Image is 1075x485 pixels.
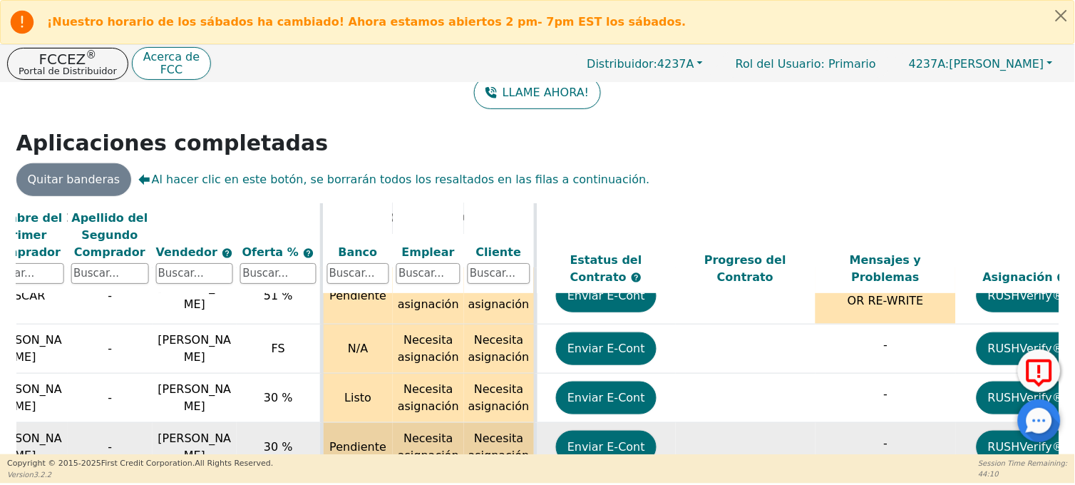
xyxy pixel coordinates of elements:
span: [PERSON_NAME] [909,57,1044,71]
td: - [68,267,153,324]
span: Asignación [983,270,1057,284]
p: Session Time Remaining: [979,458,1068,469]
button: FCCEZ®Portal de Distribuidor [7,48,128,80]
button: Reportar Error a FCC [1018,349,1061,392]
td: - [68,373,153,422]
span: [PERSON_NAME] [158,280,232,311]
div: Mensajes y Problemas [819,252,952,286]
span: Al hacer clic en este botón, se borrarán todos los resaltados en las filas a continuación. [138,171,649,188]
td: Necesita asignación [464,267,535,324]
div: Progreso del Contrato [679,252,813,286]
button: RUSHVerify® [977,382,1075,414]
td: Necesita asignación [393,324,464,373]
button: Enviar E-Cont [556,332,657,365]
div: Apellido del Segundo Comprador [71,210,149,262]
span: Vendedor [156,246,222,260]
p: 44:10 [979,469,1068,479]
p: Version 3.2.2 [7,469,273,480]
td: - [68,324,153,373]
input: Buscar... [396,263,461,285]
input: Buscar... [468,263,530,285]
div: Cliente [468,245,530,262]
button: Close alert [1049,1,1074,30]
button: RUSHVerify® [977,431,1075,464]
button: Enviar E-Cont [556,431,657,464]
p: Acerca de [143,51,200,63]
td: Necesita asignación [464,422,535,471]
button: Acerca deFCC [132,47,211,81]
sup: ® [86,48,96,61]
button: RUSHVerify® [977,332,1075,365]
span: 30 % [264,440,293,454]
b: ¡Nuestro horario de los sábados ha cambiado! Ahora estamos abiertos 2 pm- 7pm EST los sábados. [47,15,686,29]
td: N/A [322,324,393,373]
p: Copyright © 2015- 2025 First Credit Corporation. [7,458,273,470]
span: FS [272,342,285,355]
span: 51 % [264,289,293,302]
input: Buscar... [240,263,316,285]
span: 30 % [264,391,293,404]
span: All Rights Reserved. [195,459,273,468]
td: Necesita asignación [393,422,464,471]
span: 4237A: [909,57,950,71]
a: Rol del Usuario: Primario [721,50,890,78]
div: Emplear [396,245,461,262]
span: Estatus del Contrato [570,253,642,284]
button: 4237A:[PERSON_NAME] [894,53,1068,75]
td: Necesita asignación [393,267,464,324]
input: Buscar... [71,263,149,285]
td: Pendiente [322,267,393,324]
td: Listo [322,373,393,422]
td: Necesita asignación [393,373,464,422]
button: Quitar banderas [16,163,132,196]
span: [PERSON_NAME] [158,432,232,462]
p: Primario [721,50,890,78]
td: Necesita asignación [464,373,535,422]
td: - [68,422,153,471]
button: Enviar E-Cont [556,280,657,312]
td: Pendiente [322,422,393,471]
p: Portal de Distribuidor [19,66,117,76]
button: Distribuidor:4237A [572,53,719,75]
button: RUSHVerify® [977,280,1075,312]
span: 4237A [587,57,694,71]
span: [PERSON_NAME] [158,333,232,364]
td: Necesita asignación [464,324,535,373]
strong: Aplicaciones completadas [16,131,329,155]
p: - [819,435,952,452]
input: Buscar... [156,263,234,285]
span: Rol del Usuario : [736,57,825,71]
p: FCCEZ [19,52,117,66]
span: Oferta % [242,246,303,260]
p: - [819,337,952,354]
button: LLAME AHORA! [474,76,600,109]
span: [PERSON_NAME] [158,382,232,413]
p: - [819,386,952,403]
button: Enviar E-Cont [556,382,657,414]
input: Buscar... [327,263,390,285]
div: Banco [327,245,390,262]
p: FCC [143,64,200,76]
span: Distribuidor: [587,57,658,71]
